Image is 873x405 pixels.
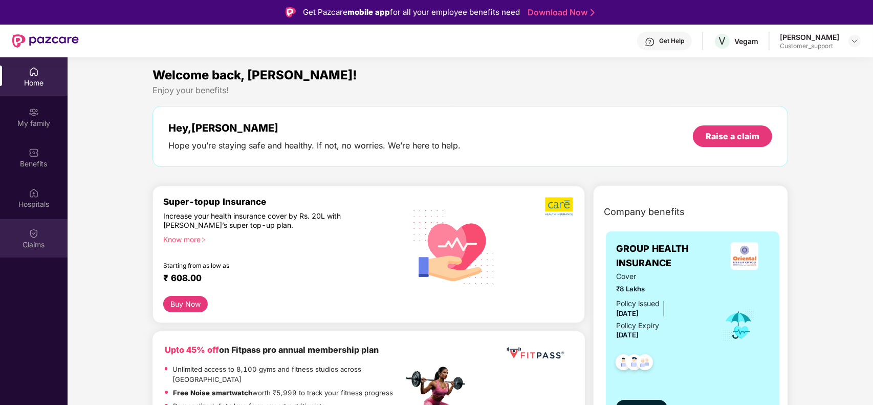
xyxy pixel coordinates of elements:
[780,42,839,50] div: Customer_support
[173,389,252,397] strong: Free Noise smartwatch
[616,309,639,317] span: [DATE]
[201,237,206,243] span: right
[731,242,758,270] img: insurerLogo
[850,37,859,45] img: svg+xml;base64,PHN2ZyBpZD0iRHJvcGRvd24tMzJ4MzIiIHhtbG5zPSJodHRwOi8vd3d3LnczLm9yZy8yMDAwL3N2ZyIgd2...
[722,308,755,342] img: icon
[165,345,379,355] b: on Fitpass pro annual membership plan
[659,37,684,45] div: Get Help
[303,6,520,18] div: Get Pazcare for all your employee benefits need
[616,331,639,339] span: [DATE]
[165,345,219,355] b: Upto 45% off
[163,273,393,285] div: ₹ 608.00
[719,35,726,47] span: V
[611,351,636,376] img: svg+xml;base64,PHN2ZyB4bWxucz0iaHR0cDovL3d3dy53My5vcmcvMjAwMC9zdmciIHdpZHRoPSI0OC45NDMiIGhlaWdodD...
[152,85,789,96] div: Enjoy your benefits!
[29,228,39,239] img: svg+xml;base64,PHN2ZyBpZD0iQ2xhaW0iIHhtbG5zPSJodHRwOi8vd3d3LnczLm9yZy8yMDAwL3N2ZyIgd2lkdGg9IjIwIi...
[545,197,574,216] img: b5dec4f62d2307b9de63beb79f102df3.png
[163,211,359,230] div: Increase your health insurance cover by Rs. 20L with [PERSON_NAME]’s super top-up plan.
[163,197,403,207] div: Super-topup Insurance
[347,7,390,17] strong: mobile app
[528,7,592,18] a: Download Now
[168,122,461,134] div: Hey, [PERSON_NAME]
[734,36,758,46] div: Vegam
[505,344,566,363] img: fppp.png
[604,205,685,219] span: Company benefits
[616,298,660,309] div: Policy issued
[163,296,208,312] button: Buy Now
[29,147,39,158] img: svg+xml;base64,PHN2ZyBpZD0iQmVuZWZpdHMiIHhtbG5zPSJodHRwOi8vd3d3LnczLm9yZy8yMDAwL3N2ZyIgd2lkdGg9Ij...
[591,7,595,18] img: Stroke
[29,188,39,198] img: svg+xml;base64,PHN2ZyBpZD0iSG9zcGl0YWxzIiB4bWxucz0iaHR0cDovL3d3dy53My5vcmcvMjAwMC9zdmciIHdpZHRoPS...
[152,68,357,82] span: Welcome back, [PERSON_NAME]!
[405,197,503,296] img: svg+xml;base64,PHN2ZyB4bWxucz0iaHR0cDovL3d3dy53My5vcmcvMjAwMC9zdmciIHhtbG5zOnhsaW5rPSJodHRwOi8vd3...
[163,262,360,269] div: Starting from as low as
[172,364,403,385] p: Unlimited access to 8,100 gyms and fitness studios across [GEOGRAPHIC_DATA]
[706,131,759,142] div: Raise a claim
[645,37,655,47] img: svg+xml;base64,PHN2ZyBpZD0iSGVscC0zMngzMiIgeG1sbnM9Imh0dHA6Ly93d3cudzMub3JnLzIwMDAvc3ZnIiB3aWR0aD...
[616,284,708,294] span: ₹8 Lakhs
[616,320,659,331] div: Policy Expiry
[616,271,708,282] span: Cover
[173,388,393,398] p: worth ₹5,999 to track your fitness progress
[29,67,39,77] img: svg+xml;base64,PHN2ZyBpZD0iSG9tZSIgeG1sbnM9Imh0dHA6Ly93d3cudzMub3JnLzIwMDAvc3ZnIiB3aWR0aD0iMjAiIG...
[622,351,647,376] img: svg+xml;base64,PHN2ZyB4bWxucz0iaHR0cDovL3d3dy53My5vcmcvMjAwMC9zdmciIHdpZHRoPSI0OC45NDMiIGhlaWdodD...
[616,242,719,271] span: GROUP HEALTH INSURANCE
[632,351,658,376] img: svg+xml;base64,PHN2ZyB4bWxucz0iaHR0cDovL3d3dy53My5vcmcvMjAwMC9zdmciIHdpZHRoPSI0OC45NDMiIGhlaWdodD...
[286,7,296,17] img: Logo
[163,235,397,242] div: Know more
[168,140,461,151] div: Hope you’re staying safe and healthy. If not, no worries. We’re here to help.
[780,32,839,42] div: [PERSON_NAME]
[12,34,79,48] img: New Pazcare Logo
[29,107,39,117] img: svg+xml;base64,PHN2ZyB3aWR0aD0iMjAiIGhlaWdodD0iMjAiIHZpZXdCb3g9IjAgMCAyMCAyMCIgZmlsbD0ibm9uZSIgeG...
